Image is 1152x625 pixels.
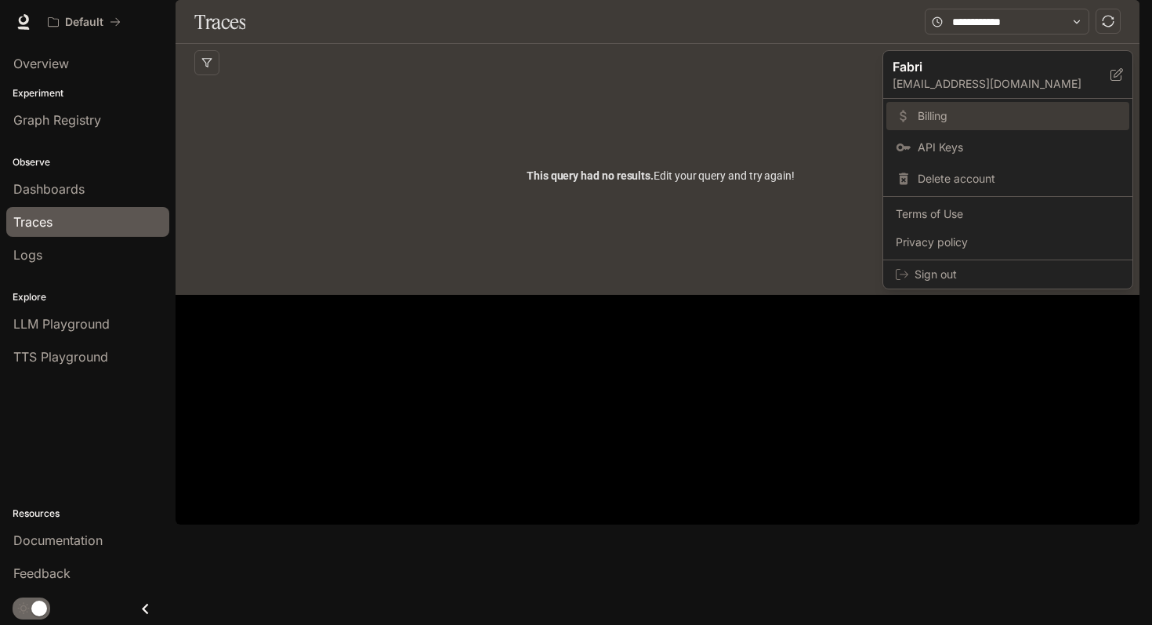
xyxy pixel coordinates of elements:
[896,234,1120,250] span: Privacy policy
[886,200,1129,228] a: Terms of Use
[896,206,1120,222] span: Terms of Use
[886,228,1129,256] a: Privacy policy
[893,57,1085,76] p: Fabri
[883,260,1132,289] div: Sign out
[886,102,1129,130] a: Billing
[893,76,1110,92] p: [EMAIL_ADDRESS][DOMAIN_NAME]
[886,165,1129,193] div: Delete account
[918,108,1120,124] span: Billing
[915,267,1120,282] span: Sign out
[918,140,1120,155] span: API Keys
[918,171,1120,187] span: Delete account
[886,133,1129,162] a: API Keys
[883,51,1132,99] div: Fabri[EMAIL_ADDRESS][DOMAIN_NAME]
